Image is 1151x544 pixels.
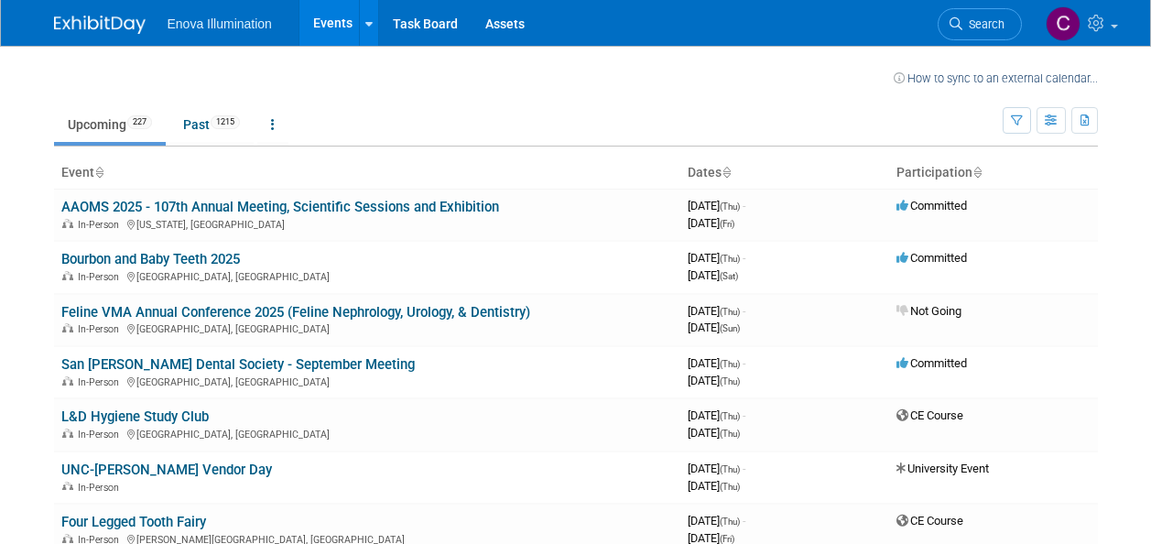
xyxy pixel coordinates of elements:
span: [DATE] [688,462,745,475]
a: AAOMS 2025 - 107th Annual Meeting, Scientific Sessions and Exhibition [61,199,499,215]
span: (Thu) [720,429,740,439]
a: San [PERSON_NAME] Dental Society - September Meeting [61,356,415,373]
span: - [743,304,745,318]
th: Dates [680,158,889,189]
span: [DATE] [688,216,734,230]
span: - [743,462,745,475]
a: Sort by Start Date [722,165,731,180]
span: Search [962,17,1004,31]
div: [US_STATE], [GEOGRAPHIC_DATA] [61,216,673,231]
img: In-Person Event [62,219,73,228]
span: In-Person [78,429,125,441]
span: (Thu) [720,464,740,474]
span: 227 [127,115,152,129]
div: [GEOGRAPHIC_DATA], [GEOGRAPHIC_DATA] [61,268,673,283]
span: (Sun) [720,323,740,333]
span: (Fri) [720,534,734,544]
span: In-Person [78,376,125,388]
span: Enova Illumination [168,16,272,31]
span: [DATE] [688,268,738,282]
span: (Thu) [720,307,740,317]
div: [GEOGRAPHIC_DATA], [GEOGRAPHIC_DATA] [61,321,673,335]
img: Colin Bushell [1046,6,1080,41]
span: (Thu) [720,254,740,264]
span: [DATE] [688,426,740,440]
span: CE Course [896,408,963,422]
a: Upcoming227 [54,107,166,142]
span: [DATE] [688,479,740,493]
th: Event [54,158,680,189]
span: 1215 [211,115,240,129]
a: Search [938,8,1022,40]
span: [DATE] [688,251,745,265]
a: Sort by Event Name [94,165,103,180]
span: (Thu) [720,359,740,369]
span: - [743,514,745,528]
a: UNC-[PERSON_NAME] Vendor Day [61,462,272,478]
span: - [743,199,745,212]
span: [DATE] [688,321,740,334]
a: Sort by Participation Type [972,165,982,180]
span: (Thu) [720,411,740,421]
a: Past1215 [169,107,254,142]
span: (Thu) [720,482,740,492]
img: In-Person Event [62,429,73,438]
span: [DATE] [688,356,745,370]
span: CE Course [896,514,963,528]
span: (Thu) [720,517,740,527]
div: [GEOGRAPHIC_DATA], [GEOGRAPHIC_DATA] [61,426,673,441]
span: Committed [896,356,967,370]
span: University Event [896,462,989,475]
img: In-Person Event [62,271,73,280]
img: In-Person Event [62,482,73,491]
span: (Thu) [720,376,740,386]
span: Committed [896,199,967,212]
span: (Fri) [720,219,734,229]
span: In-Person [78,219,125,231]
span: Committed [896,251,967,265]
span: - [743,251,745,265]
img: In-Person Event [62,534,73,543]
span: (Thu) [720,201,740,212]
div: [GEOGRAPHIC_DATA], [GEOGRAPHIC_DATA] [61,374,673,388]
span: [DATE] [688,374,740,387]
img: In-Person Event [62,376,73,386]
a: Bourbon and Baby Teeth 2025 [61,251,240,267]
a: L&D Hygiene Study Club [61,408,209,425]
span: [DATE] [688,514,745,528]
span: [DATE] [688,408,745,422]
span: (Sat) [720,271,738,281]
span: - [743,356,745,370]
img: ExhibitDay [54,16,146,34]
span: In-Person [78,271,125,283]
a: How to sync to an external calendar... [894,71,1098,85]
span: Not Going [896,304,961,318]
span: [DATE] [688,304,745,318]
a: Four Legged Tooth Fairy [61,514,206,530]
span: [DATE] [688,199,745,212]
a: Feline VMA Annual Conference 2025 (Feline Nephrology, Urology, & Dentistry) [61,304,530,321]
th: Participation [889,158,1098,189]
img: In-Person Event [62,323,73,332]
span: In-Person [78,323,125,335]
span: - [743,408,745,422]
span: In-Person [78,482,125,494]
